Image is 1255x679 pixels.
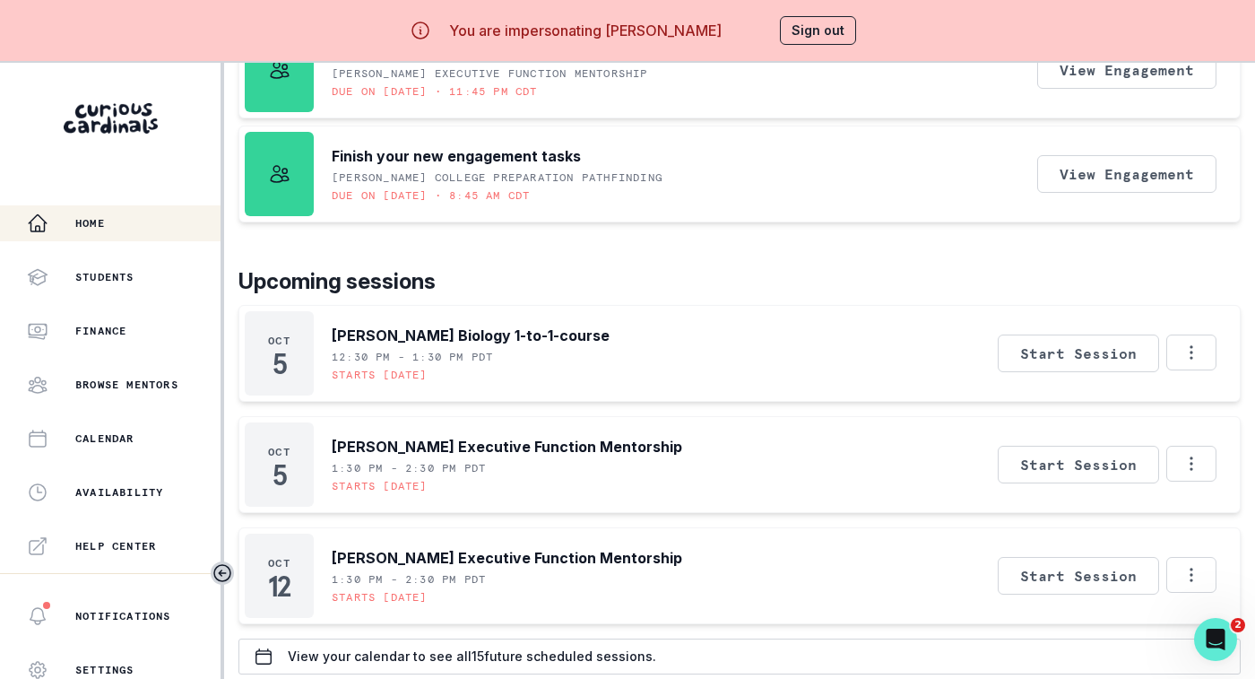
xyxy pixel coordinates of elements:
button: Sign out [780,16,856,45]
p: 1:30 PM - 2:30 PM PDT [332,461,486,475]
p: [PERSON_NAME] Executive Function Mentorship [332,436,682,457]
p: Due on [DATE] • 8:45 AM CDT [332,188,530,203]
p: 5 [273,466,287,484]
p: Upcoming sessions [238,266,1241,298]
p: Starts [DATE] [332,590,428,605]
p: [PERSON_NAME] Biology 1-to-1-course [332,325,610,346]
p: [PERSON_NAME] Executive Function Mentorship [332,66,648,81]
p: Starts [DATE] [332,479,428,493]
p: Finish your new engagement tasks [332,145,581,167]
span: 2 [1231,618,1245,632]
p: Browse Mentors [75,378,178,392]
p: You are impersonating [PERSON_NAME] [449,20,722,41]
p: [PERSON_NAME] College Preparation Pathfinding [332,170,662,185]
button: Options [1166,446,1216,482]
img: Curious Cardinals Logo [64,103,158,134]
p: Starts [DATE] [332,368,428,382]
button: Start Session [998,446,1159,483]
p: 12 [268,578,290,596]
button: Start Session [998,335,1159,372]
p: 1:30 PM - 2:30 PM PDT [332,572,486,587]
button: View Engagement [1037,155,1216,193]
button: Toggle sidebar [211,561,234,585]
button: View Engagement [1037,51,1216,89]
p: Calendar [75,431,134,446]
p: 5 [273,355,287,373]
button: Start Session [998,557,1159,595]
p: Settings [75,663,134,677]
p: Help Center [75,539,156,553]
p: Students [75,270,134,284]
button: Options [1166,335,1216,370]
button: Options [1166,557,1216,593]
p: Oct [268,556,290,570]
p: Home [75,216,105,231]
p: Finance [75,324,126,338]
p: Oct [268,334,290,348]
p: [PERSON_NAME] Executive Function Mentorship [332,547,682,569]
p: Notifications [75,609,171,623]
p: Due on [DATE] • 11:45 PM CDT [332,84,538,99]
p: Availability [75,485,163,500]
iframe: Intercom live chat [1194,618,1237,661]
p: 12:30 PM - 1:30 PM PDT [332,350,493,364]
p: Oct [268,445,290,459]
p: View your calendar to see all 15 future scheduled sessions. [288,649,656,664]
